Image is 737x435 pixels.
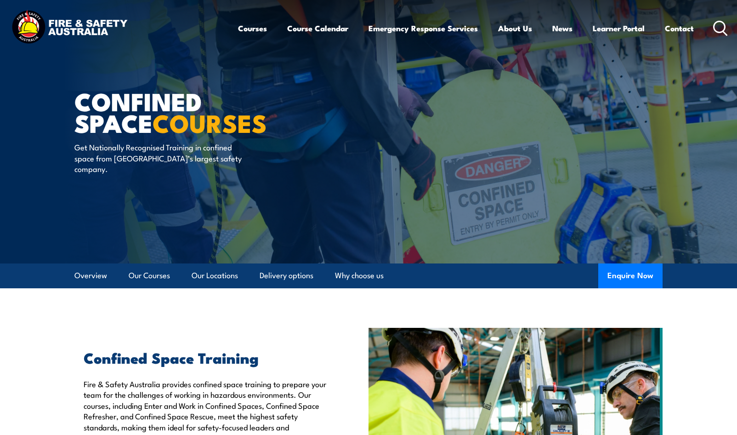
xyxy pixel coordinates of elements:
[129,263,170,288] a: Our Courses
[552,16,573,40] a: News
[74,263,107,288] a: Overview
[192,263,238,288] a: Our Locations
[74,90,301,133] h1: Confined Space
[153,103,267,141] strong: COURSES
[665,16,694,40] a: Contact
[238,16,267,40] a: Courses
[74,142,242,174] p: Get Nationally Recognised Training in confined space from [GEOGRAPHIC_DATA]’s largest safety comp...
[84,351,326,364] h2: Confined Space Training
[287,16,348,40] a: Course Calendar
[260,263,313,288] a: Delivery options
[598,263,663,288] button: Enquire Now
[498,16,532,40] a: About Us
[368,16,478,40] a: Emergency Response Services
[593,16,645,40] a: Learner Portal
[335,263,384,288] a: Why choose us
